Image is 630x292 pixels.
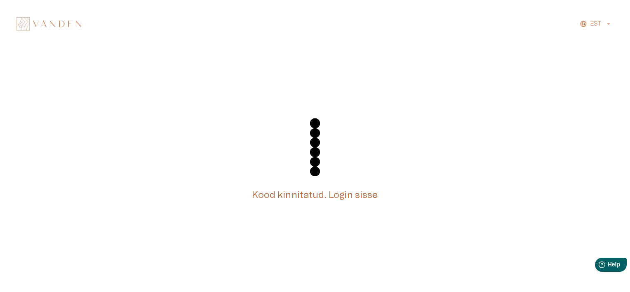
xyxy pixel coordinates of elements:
img: Vanden logo [16,17,81,31]
button: EST [578,18,614,30]
h5: Kood kinnitatud. Login sisse [252,189,378,201]
p: EST [590,20,602,28]
iframe: Help widget launcher [566,254,630,278]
